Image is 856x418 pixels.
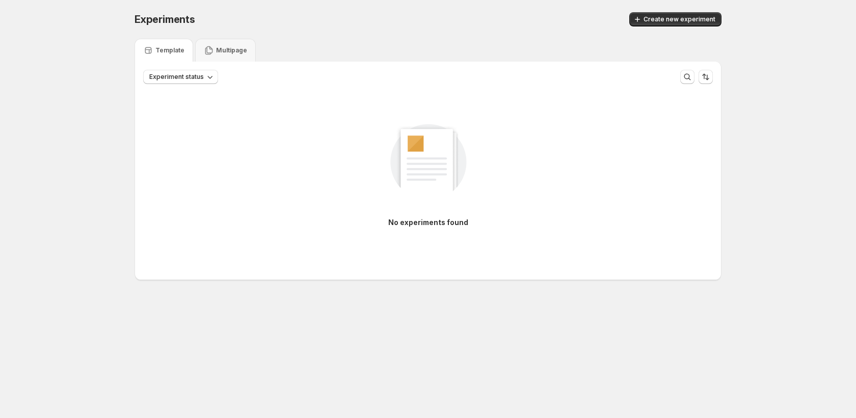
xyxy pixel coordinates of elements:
span: Experiments [135,13,195,25]
p: Multipage [216,46,247,54]
p: Template [155,46,184,54]
button: Sort the results [699,70,713,84]
button: Create new experiment [629,12,721,26]
span: Create new experiment [644,15,715,23]
p: No experiments found [388,217,468,228]
span: Experiment status [149,73,204,81]
button: Experiment status [143,70,218,84]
